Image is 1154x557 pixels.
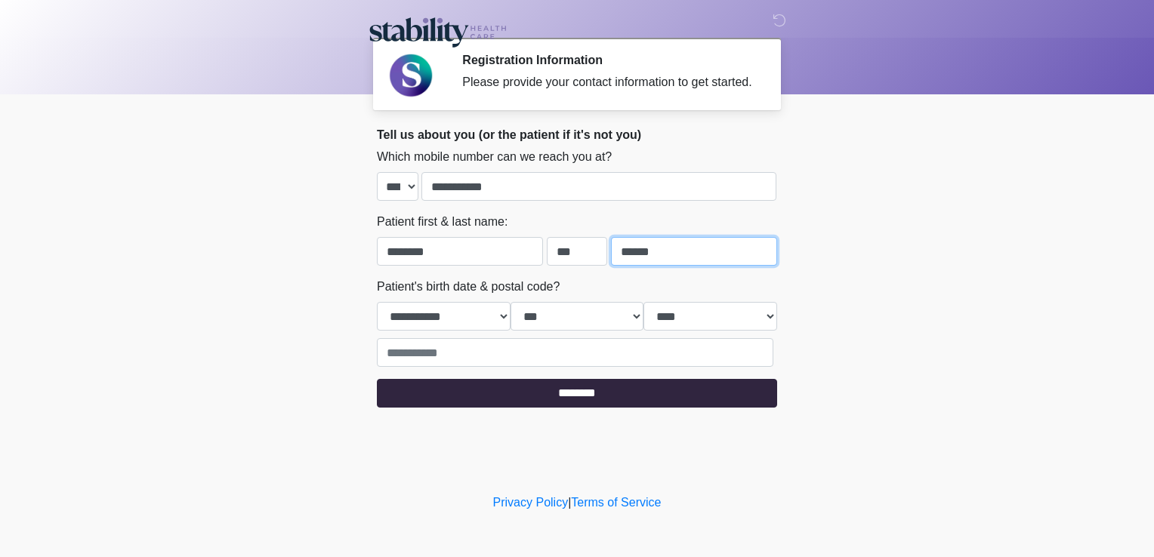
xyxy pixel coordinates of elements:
label: Which mobile number can we reach you at? [377,148,612,166]
label: Patient's birth date & postal code? [377,278,560,296]
img: Agent Avatar [388,53,434,98]
a: Terms of Service [571,496,661,509]
h2: Tell us about you (or the patient if it's not you) [377,128,777,142]
div: Please provide your contact information to get started. [462,73,754,91]
a: | [568,496,571,509]
label: Patient first & last name: [377,213,508,231]
img: Stability Healthcare Logo [362,11,513,50]
a: Privacy Policy [493,496,569,509]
